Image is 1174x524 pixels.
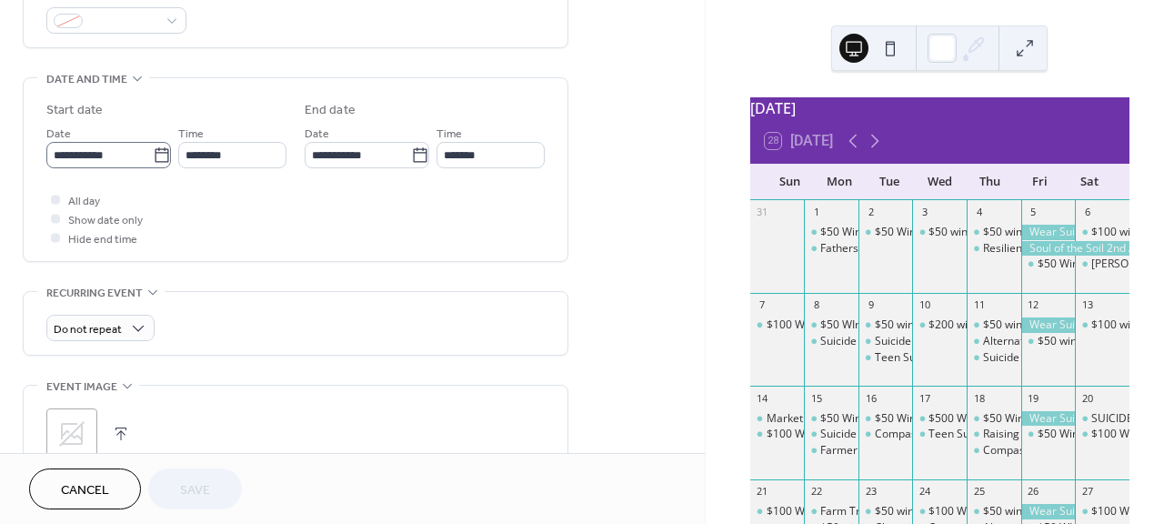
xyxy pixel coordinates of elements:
[858,334,913,349] div: Suicide Loss Support Group (SOS)- Virtual
[46,284,143,303] span: Recurring event
[1021,241,1129,257] div: Soul of the Soil 2nd Annual Conference
[1075,504,1129,519] div: $100 Winner Margo Holzmann, Poynette
[918,485,931,499] div: 24
[750,411,805,427] div: Market @ St. Isidore's Dairy
[864,206,878,219] div: 2
[875,225,1021,240] div: $50 Winner [PERSON_NAME]
[804,334,858,349] div: Suicide Loss Support Group
[912,317,967,333] div: $200 winner, Sameena Quinn
[54,319,122,340] span: Do not repeat
[915,164,965,200] div: Wed
[967,225,1021,240] div: $50 winner Dan Skatrud
[820,504,965,519] div: Farm Transitions Challenges
[1021,334,1076,349] div: $50 winner Beth Zimmerman
[756,485,769,499] div: 21
[1021,411,1076,427] div: Wear Suicide Prevention T-Shirt
[972,485,986,499] div: 25
[46,125,71,144] span: Date
[967,334,1021,349] div: Alternative to Suicide Support Group-Virtual
[68,192,100,211] span: All day
[1021,427,1076,442] div: $50 Winner Glenda Faull
[804,504,858,519] div: Farm Transitions Challenges
[804,411,858,427] div: $50 Winner Mike Davis
[1075,257,1129,272] div: Blake's Tinman Triatholon
[912,427,967,442] div: Teen Suicide Loss Support Group- LaCrosse
[1075,427,1129,442] div: $100 Winner Nancy Anderson, Dodgeville
[865,164,915,200] div: Tue
[875,411,1080,427] div: $50 Winner [PERSON_NAME] Hennamen
[809,206,823,219] div: 1
[809,391,823,405] div: 15
[820,241,1056,257] div: Fathers in Focus Conference 2025 Registration
[46,408,97,459] div: ;
[918,391,931,405] div: 17
[804,427,858,442] div: Suicide Loss Support Group - Prairie du Chien
[436,125,462,144] span: Time
[29,469,141,509] button: Cancel
[1080,206,1094,219] div: 6
[967,443,1021,458] div: Compassionate Friends - Madison
[756,206,769,219] div: 31
[983,225,1128,240] div: $50 winner [PERSON_NAME]
[1027,298,1040,312] div: 12
[820,443,1047,458] div: Farmer & Farm Couple Support Group online
[1021,317,1076,333] div: Wear Suicide Prevention T-Shirt
[1027,206,1040,219] div: 5
[46,101,103,120] div: Start date
[972,298,986,312] div: 11
[1075,317,1129,333] div: $100 winner Anna Kopitzke
[750,97,1129,119] div: [DATE]
[967,241,1021,257] div: Resilient Co-Parenting: Relationship Readiness (Virtual & Free)
[178,125,204,144] span: Time
[967,317,1021,333] div: $50 winner Nicole Einbeck
[858,504,913,519] div: $50 winner Marylee Olsen, Dodgeville
[928,317,1082,333] div: $200 winner, [PERSON_NAME]
[46,378,117,397] span: Event image
[864,391,878,405] div: 16
[46,70,127,89] span: Date and time
[972,206,986,219] div: 4
[858,317,913,333] div: $50 winner Jayden Henneman! Thank you for dontaing back your winnings.
[1075,225,1129,240] div: $100 winner Brian Gnolfo
[875,334,1084,349] div: Suicide Loss Support Group (SOS)- Virtual
[767,427,919,442] div: $100 Winner [PERSON_NAME]
[305,101,356,120] div: End date
[1021,225,1076,240] div: Wear Suicide Prevention T-Shirt
[967,504,1021,519] div: $50 winner Doug Nofsinger, Oregon - DONATED BACK!!
[820,317,967,333] div: $50 WInner [PERSON_NAME]
[820,334,959,349] div: Suicide Loss Support Group
[1021,504,1076,519] div: Wear Suicide Prevention T-Shirt
[804,443,858,458] div: Farmer & Farm Couple Support Group online
[967,411,1021,427] div: $50 Winner David Brandou, WIlton WI
[750,427,805,442] div: $100 Winner Mike Zeien
[858,411,913,427] div: $50 Winner Stacey Hennamen
[1021,257,1076,272] div: $50 Winner Rebecca Becker
[858,225,913,240] div: $50 Winner Dan Skatrud
[858,350,913,366] div: Teen Suicide Loss Support Group - Dubuque IA
[972,391,986,405] div: 18
[804,241,858,257] div: Fathers in Focus Conference 2025 Registration
[864,485,878,499] div: 23
[756,391,769,405] div: 14
[1027,485,1040,499] div: 26
[750,317,805,333] div: $100 Winner Brenda Blackford
[68,211,143,230] span: Show date only
[809,485,823,499] div: 22
[918,298,931,312] div: 10
[918,206,931,219] div: 3
[1080,391,1094,405] div: 20
[1080,485,1094,499] div: 27
[912,504,967,519] div: $100 Winner Ashley Lenz - Lancaster
[1027,391,1040,405] div: 19
[983,317,1128,333] div: $50 winner [PERSON_NAME]
[928,225,1073,240] div: $50 winner [PERSON_NAME]
[750,504,805,519] div: $100 Winner Margo Holzman
[967,350,1021,366] div: Suicide Loss Support Group- Dodgeville
[820,225,967,240] div: $50 Winner [PERSON_NAME]
[912,225,967,240] div: $50 winner Jack Golonek
[765,164,815,200] div: Sun
[305,125,329,144] span: Date
[68,230,137,249] span: Hide end time
[815,164,865,200] div: Mon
